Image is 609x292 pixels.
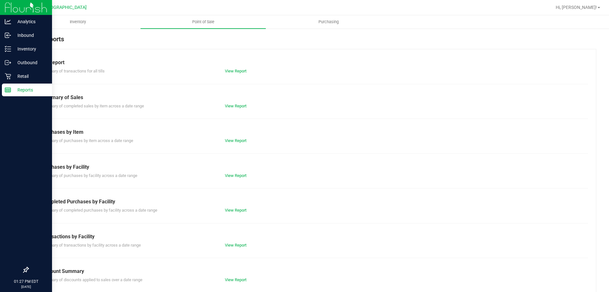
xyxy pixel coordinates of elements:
a: View Report [225,138,246,143]
a: View Report [225,69,246,73]
inline-svg: Inventory [5,46,11,52]
span: Point of Sale [184,19,223,25]
inline-svg: Retail [5,73,11,79]
p: Analytics [11,18,49,25]
span: Summary of discounts applied to sales over a date range [41,277,142,282]
p: Inbound [11,31,49,39]
a: Purchasing [266,15,391,29]
span: Summary of completed sales by item across a date range [41,104,144,108]
a: View Report [225,208,246,213]
a: Point of Sale [141,15,266,29]
inline-svg: Inbound [5,32,11,38]
span: Summary of completed purchases by facility across a date range [41,208,157,213]
p: Reports [11,86,49,94]
p: Outbound [11,59,49,66]
p: Retail [11,72,49,80]
p: 01:27 PM EDT [3,279,49,284]
a: Inventory [15,15,141,29]
inline-svg: Outbound [5,59,11,66]
span: Purchasing [310,19,347,25]
a: View Report [225,104,246,108]
a: View Report [225,173,246,178]
span: [GEOGRAPHIC_DATA] [43,5,87,10]
a: View Report [225,277,246,282]
div: Purchases by Facility [41,163,583,171]
inline-svg: Reports [5,87,11,93]
span: Summary of transactions by facility across a date range [41,243,141,248]
span: Summary of purchases by facility across a date range [41,173,137,178]
span: Summary of transactions for all tills [41,69,105,73]
div: POS Reports [28,34,596,49]
div: Till Report [41,59,583,66]
div: Discount Summary [41,268,583,275]
span: Summary of purchases by item across a date range [41,138,133,143]
p: Inventory [11,45,49,53]
span: Inventory [61,19,95,25]
div: Summary of Sales [41,94,583,101]
span: Hi, [PERSON_NAME]! [556,5,597,10]
a: View Report [225,243,246,248]
div: Transactions by Facility [41,233,583,241]
p: [DATE] [3,284,49,289]
inline-svg: Analytics [5,18,11,25]
div: Completed Purchases by Facility [41,198,583,206]
div: Purchases by Item [41,128,583,136]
